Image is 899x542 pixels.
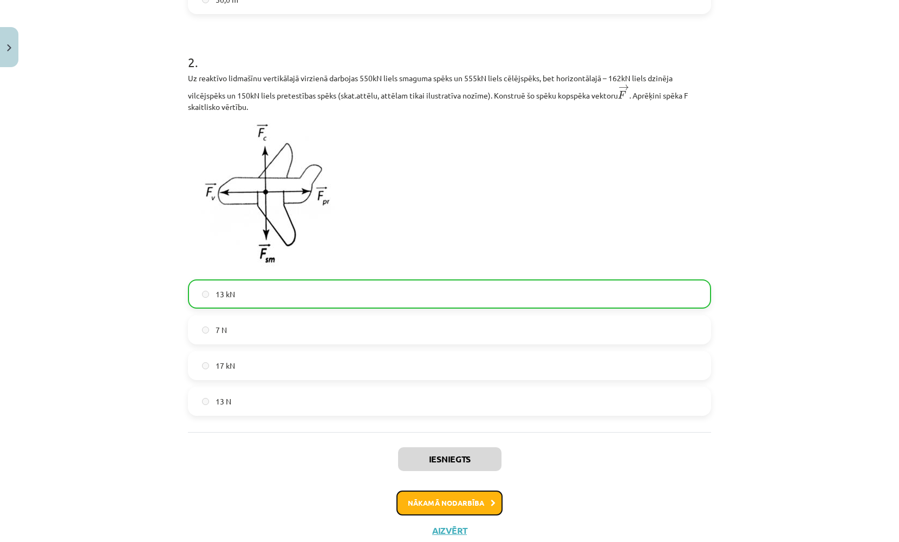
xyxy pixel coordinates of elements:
[618,84,629,90] span: →
[618,91,626,99] span: F
[396,491,503,515] button: Nākamā nodarbība
[202,362,209,369] input: 17 kN
[188,73,711,113] p: Uz reaktīvo lidmašīnu vertikālajā virzienā darbojas 550kN liels smaguma spēks un 555kN liels cēlē...
[216,360,235,371] span: 17 kN
[202,326,209,334] input: 7 N
[188,36,711,69] h1: 2 .
[429,525,470,536] button: Aizvērt
[398,447,501,471] button: Iesniegts
[202,398,209,405] input: 13 N
[202,291,209,298] input: 13 kN
[216,289,235,300] span: 13 kN
[216,396,231,407] span: 13 N
[7,44,11,51] img: icon-close-lesson-0947bae3869378f0d4975bcd49f059093ad1ed9edebbc8119c70593378902aed.svg
[216,324,227,336] span: 7 N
